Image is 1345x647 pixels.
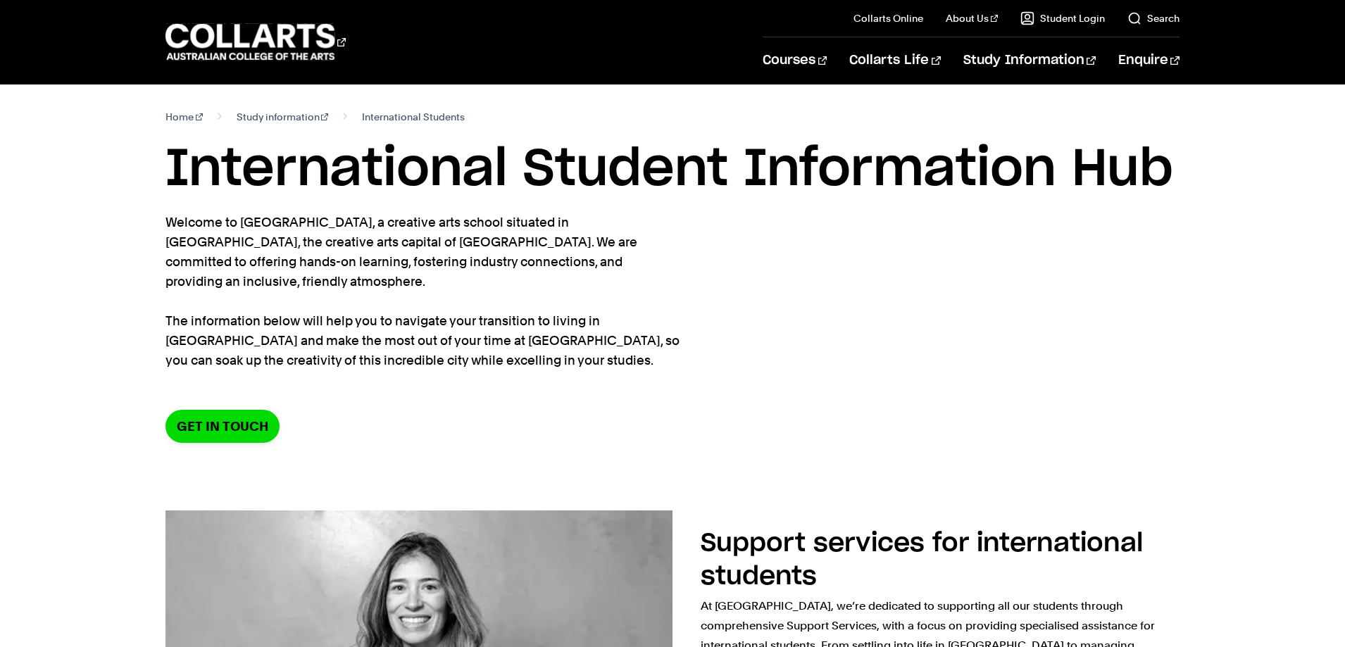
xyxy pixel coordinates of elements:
h2: Support services for international students [701,531,1143,589]
div: Go to homepage [165,22,346,62]
span: International Students [362,107,465,127]
h1: International Student Information Hub [165,138,1180,201]
a: About Us [946,11,998,25]
a: Study Information [963,37,1096,84]
a: Courses [763,37,827,84]
a: Student Login [1020,11,1105,25]
a: Study information [237,107,329,127]
a: Home [165,107,203,127]
a: Search [1127,11,1180,25]
a: Get in Touch [165,410,280,443]
p: Welcome to [GEOGRAPHIC_DATA], a creative arts school situated in [GEOGRAPHIC_DATA], the creative ... [165,213,680,370]
a: Enquire [1118,37,1180,84]
a: Collarts Life [849,37,940,84]
a: Collarts Online [853,11,923,25]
